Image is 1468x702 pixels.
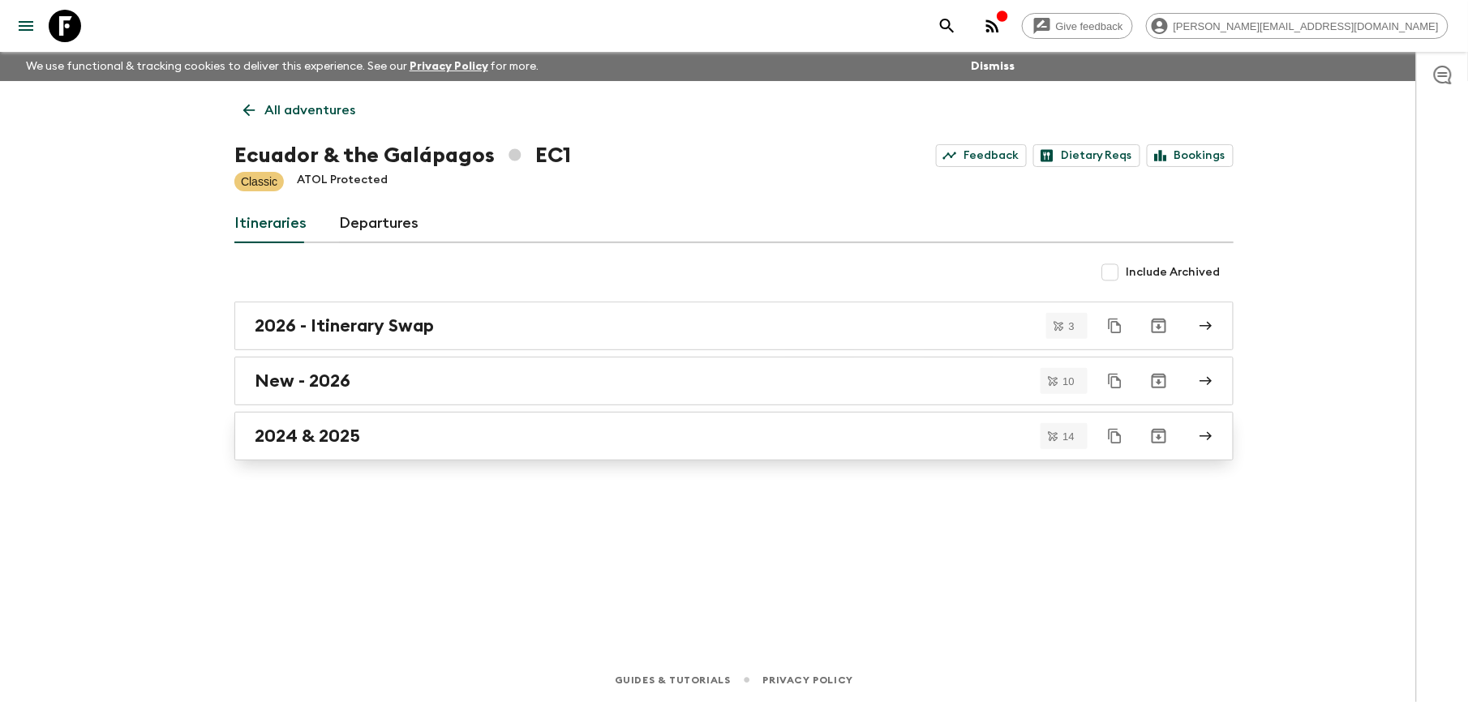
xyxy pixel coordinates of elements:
span: Give feedback [1047,20,1132,32]
p: We use functional & tracking cookies to deliver this experience. See our for more. [19,52,546,81]
a: Feedback [936,144,1027,167]
a: Bookings [1147,144,1234,167]
span: [PERSON_NAME][EMAIL_ADDRESS][DOMAIN_NAME] [1165,20,1448,32]
button: Duplicate [1101,311,1130,340]
a: New - 2026 [234,357,1234,405]
button: Duplicate [1101,422,1130,451]
span: Include Archived [1127,264,1221,280]
button: Archive [1143,310,1175,342]
button: Dismiss [967,55,1019,78]
h2: 2024 & 2025 [255,426,360,447]
span: 10 [1054,376,1084,387]
a: Dietary Reqs [1033,144,1140,167]
h2: 2026 - Itinerary Swap [255,315,434,336]
button: Duplicate [1101,366,1130,396]
p: All adventures [264,101,355,120]
p: Classic [241,173,277,190]
div: [PERSON_NAME][EMAIL_ADDRESS][DOMAIN_NAME] [1146,13,1449,39]
a: Departures [339,204,419,243]
a: Guides & Tutorials [615,671,731,689]
a: 2024 & 2025 [234,412,1234,460]
p: ATOL Protected [297,172,388,191]
a: All adventures [234,94,364,126]
span: 3 [1059,321,1084,332]
a: Itineraries [234,204,307,243]
span: 14 [1054,431,1084,442]
button: menu [10,10,42,42]
button: search adventures [931,10,964,42]
a: Privacy Policy [410,61,488,72]
a: Give feedback [1022,13,1133,39]
button: Archive [1143,420,1175,452]
h1: Ecuador & the Galápagos EC1 [234,139,571,172]
a: 2026 - Itinerary Swap [234,302,1234,350]
a: Privacy Policy [763,671,853,689]
h2: New - 2026 [255,370,350,392]
button: Archive [1143,365,1175,397]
